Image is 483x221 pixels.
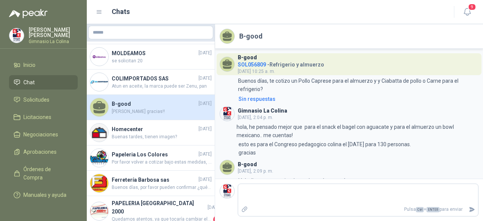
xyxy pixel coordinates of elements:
a: Negociaciones [9,127,78,142]
span: [DATE] 10:25 a. m. [238,69,275,74]
div: Sin respuestas [238,95,275,103]
h4: Ferretería Barbosa sas [112,176,197,184]
span: Aprobaciones [23,148,57,156]
p: [PERSON_NAME] [PERSON_NAME] [29,27,78,38]
p: Pulsa + para enviar [251,203,466,216]
a: Sin respuestas [237,95,478,103]
h4: COLIMPORTADOS SAS [112,74,197,83]
span: Por favor volver a cotizar bajo estas medidas, gracias. [112,159,212,166]
h2: B-good [239,31,263,42]
p: esto es para el Congreso pedagogico colina el [DATE] para 130 personas. gracias [238,140,411,157]
img: Company Logo [90,73,108,91]
h3: B-good [238,56,257,60]
h4: B-good [112,100,197,108]
h3: B-good [238,162,257,167]
span: Manuales y ayuda [23,191,66,199]
span: [DATE] [198,151,212,158]
a: B-good[DATE][PERSON_NAME] gracias!! [87,95,215,120]
span: [DATE] [208,204,221,211]
p: Gimnasio La Colina [29,39,78,44]
img: Company Logo [90,149,108,167]
button: Enviar [466,203,478,216]
a: Órdenes de Compra [9,162,78,185]
a: Aprobaciones [9,145,78,159]
span: Licitaciones [23,113,51,121]
h3: Gimnasio La Colina [238,109,287,113]
p: Vale, listo. voy a cotizarlo y te lo envío por acá. [238,176,347,185]
span: Buenas tardes, tienen imagen? [112,133,212,141]
h4: Papeleria Los Colores [112,150,197,159]
button: 9 [460,5,474,19]
a: Company LogoMOLDEAMOS[DATE]se solicitan 20 [87,44,215,70]
a: Licitaciones [9,110,78,124]
span: Solicitudes [23,96,49,104]
h1: Chats [112,6,130,17]
img: Company Logo [220,184,234,198]
h4: - Refrigerio y almuerzo [238,60,324,67]
h4: PAPELERIA [GEOGRAPHIC_DATA] 2000 [112,199,206,216]
img: Company Logo [9,28,24,43]
img: Logo peakr [9,9,48,18]
a: Manuales y ayuda [9,188,78,202]
img: Company Logo [90,174,108,192]
span: [DATE], 2:04 p. m. [238,115,273,120]
img: Company Logo [220,107,234,121]
a: Company LogoFerretería Barbosa sas[DATE]Buenos días, por favor pueden confirmar ¿qué medida y qué... [87,171,215,196]
span: [DATE] [198,176,212,183]
span: ENTER [426,207,440,212]
a: Company LogoCOLIMPORTADOS SAS[DATE]Atun en aceite, la marca puede ser Zenu, pan [87,70,215,95]
p: hola, he pensado mejor que para el snack el bagel con aguacate y para el almuerzo un bowl mexican... [237,123,478,139]
span: Inicio [23,61,35,69]
span: [DATE] [198,75,212,82]
a: Inicio [9,58,78,72]
span: Órdenes de Compra [23,165,71,182]
a: Company LogoHomecenter[DATE]Buenas tardes, tienen imagen? [87,120,215,145]
h4: Homecenter [112,125,197,133]
h4: MOLDEAMOS [112,49,197,57]
span: [DATE] [198,100,212,107]
span: [DATE], 2:09 p. m. [238,168,273,174]
span: se solicitan 20 [112,57,212,65]
span: Chat [23,78,35,87]
span: Ctrl [416,207,424,212]
span: 9 [468,3,476,11]
p: Buenos días, te cotizo un Pollo Caprese para el almuerzo y y Ciabatta de pollo o Carne para el re... [238,77,478,93]
span: [DATE] [198,49,212,57]
span: Buenos días, por favor pueden confirmar ¿qué medida y qué tipo [PERSON_NAME] necesitan? [112,184,212,191]
img: Company Logo [90,48,108,66]
span: Atun en aceite, la marca puede ser Zenu, pan [112,83,212,90]
img: Company Logo [90,202,108,220]
img: Company Logo [90,124,108,142]
span: [DATE] [198,125,212,133]
a: Solicitudes [9,93,78,107]
span: SOL056809 [238,62,266,68]
a: Chat [9,75,78,90]
span: [PERSON_NAME] gracias!! [112,108,212,115]
a: Company LogoPapeleria Los Colores[DATE]Por favor volver a cotizar bajo estas medidas, gracias. [87,145,215,171]
span: Negociaciones [23,130,58,139]
label: Adjuntar archivos [238,203,251,216]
